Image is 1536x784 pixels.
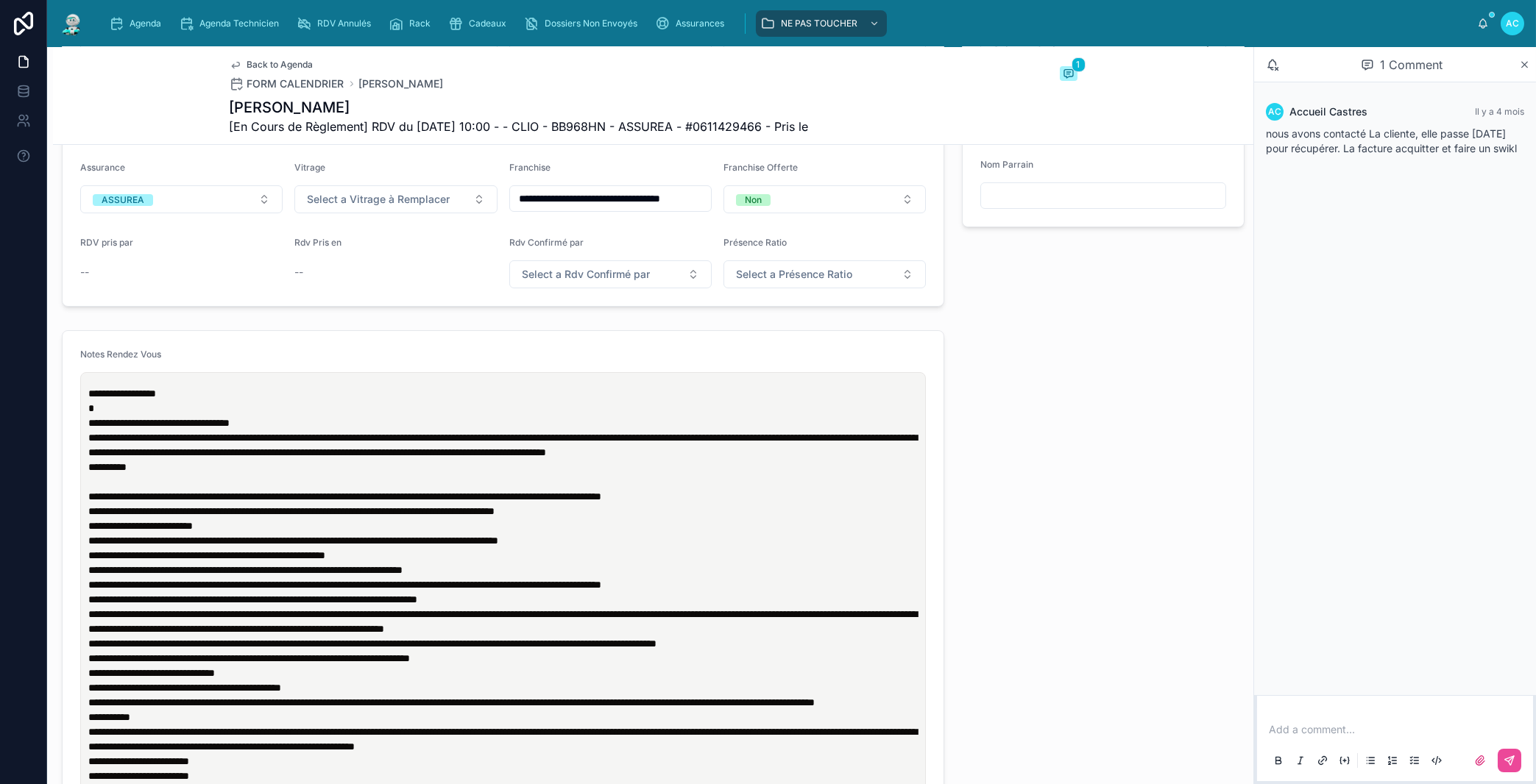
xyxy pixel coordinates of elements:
[294,237,341,248] span: Rdv Pris en
[545,18,637,29] span: Dossiers Non Envoyés
[174,10,289,37] a: Agenda Technicien
[723,260,926,288] button: Select Button
[745,194,762,206] div: Non
[1380,56,1443,74] span: 1 Comment
[292,10,381,37] a: RDV Annulés
[1475,106,1524,117] span: Il y a 4 mois
[80,185,283,213] button: Select Button
[97,7,1477,40] div: scrollable content
[1266,127,1517,154] span: nous avons contacté La cliente, elle passe [DATE] pour récupérer. La facture acquitter et faire u...
[80,237,133,248] span: RDV pris par
[230,97,809,118] h1: [PERSON_NAME]
[723,237,787,248] span: Présence Ratio
[317,18,371,29] span: RDV Annulés
[651,10,735,37] a: Assurances
[980,159,1033,170] span: Nom Parrain
[80,349,161,360] span: Notes Rendez Vous
[1060,66,1077,84] button: 1
[781,18,857,29] span: NE PAS TOUCHER
[294,185,497,213] button: Select Button
[509,237,584,248] span: Rdv Confirmé par
[130,18,161,29] span: Agenda
[1072,57,1086,72] span: 1
[307,192,450,207] span: Select a Vitrage à Remplacer
[1268,106,1281,118] span: AC
[756,10,887,37] a: NE PAS TOUCHER
[294,162,325,173] span: Vitrage
[723,162,798,173] span: Franchise Offerte
[736,267,852,282] span: Select a Présence Ratio
[199,18,279,29] span: Agenda Technicien
[676,18,724,29] span: Assurances
[409,18,431,29] span: Rack
[359,76,444,91] a: [PERSON_NAME]
[509,162,551,173] span: Franchise
[384,10,441,37] a: Rack
[59,12,85,35] img: App logo
[294,265,303,279] span: --
[522,267,650,282] span: Select a Rdv Confirmé par
[247,59,314,71] span: Back to Agenda
[1506,18,1519,29] span: AC
[230,59,314,71] a: Back to Agenda
[230,118,809,135] span: [En Cours de Règlement] RDV du [DATE] 10:00 - - CLIO - BB968HN - ASSUREA - #0611429466 - Pris le
[247,76,344,91] span: FORM CALENDRIER
[102,194,144,206] div: ASSUREA
[80,265,89,279] span: --
[723,185,926,213] button: Select Button
[105,10,171,37] a: Agenda
[230,76,344,91] a: FORM CALENDRIER
[469,18,506,29] span: Cadeaux
[444,10,517,37] a: Cadeaux
[80,162,125,173] span: Assurance
[520,10,648,37] a: Dossiers Non Envoyés
[1289,104,1367,119] span: Accueil Castres
[509,260,712,288] button: Select Button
